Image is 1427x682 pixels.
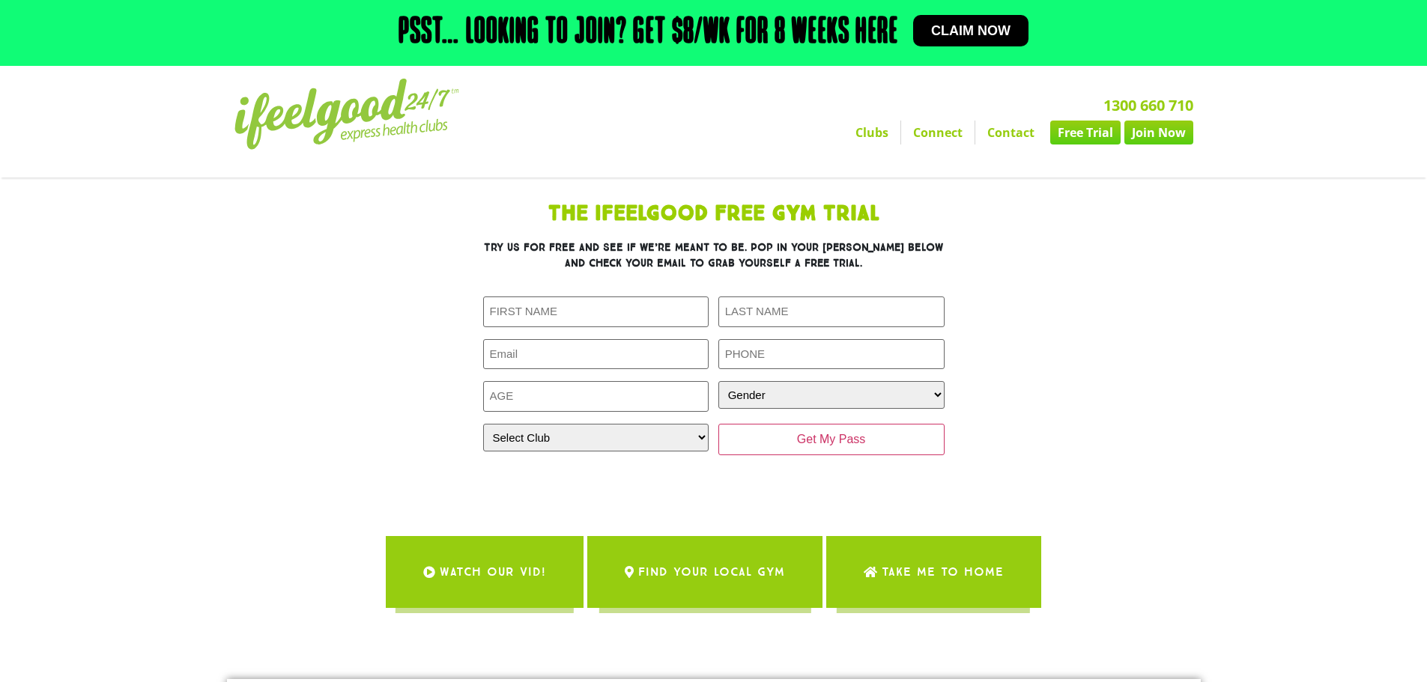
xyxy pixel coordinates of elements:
[1124,121,1193,144] a: Join Now
[587,536,822,608] a: Find Your Local Gym
[483,339,709,370] input: Email
[440,551,546,593] span: WATCH OUR VID!
[1050,121,1121,144] a: Free Trial
[399,15,898,51] h2: Psst… Looking to join? Get $8/wk for 8 weeks here
[718,296,945,327] input: LAST NAME
[1103,95,1193,115] a: 1300 660 710
[483,296,709,327] input: FIRST NAME
[882,551,1004,593] span: Take me to Home
[931,24,1011,37] span: Claim now
[386,536,584,608] a: WATCH OUR VID!
[718,339,945,370] input: PHONE
[575,121,1193,144] nav: Menu
[901,121,975,144] a: Connect
[826,536,1041,608] a: Take me to Home
[843,121,900,144] a: Clubs
[483,381,709,412] input: AGE
[638,551,785,593] span: Find Your Local Gym
[913,15,1028,46] a: Claim now
[384,204,1043,225] h1: The IfeelGood Free Gym Trial
[975,121,1046,144] a: Contact
[483,240,945,271] h3: Try us for free and see if we’re meant to be. Pop in your [PERSON_NAME] below and check your emai...
[718,424,945,455] input: Get My Pass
